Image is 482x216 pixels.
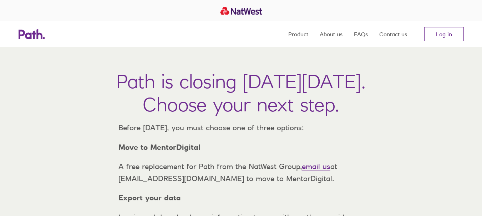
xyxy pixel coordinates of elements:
p: A free replacement for Path from the NatWest Group, at [EMAIL_ADDRESS][DOMAIN_NAME] to move to Me... [113,160,370,184]
strong: Export your data [118,193,181,202]
a: Log in [424,27,464,41]
a: Contact us [379,21,407,47]
h1: Path is closing [DATE][DATE]. Choose your next step. [116,70,366,116]
a: Product [288,21,308,47]
strong: Move to MentorDigital [118,143,201,152]
a: email us [302,162,330,171]
p: Before [DATE], you must choose one of three options: [113,122,370,134]
a: FAQs [354,21,368,47]
a: About us [320,21,343,47]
